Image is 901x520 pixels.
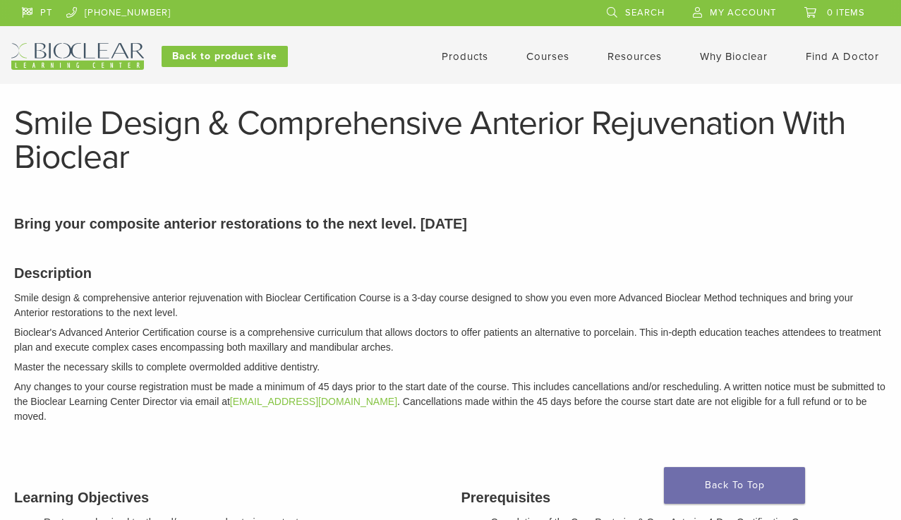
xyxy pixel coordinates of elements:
[625,7,665,18] span: Search
[461,487,888,508] h3: Prerequisites
[14,487,440,508] h3: Learning Objectives
[700,50,768,63] a: Why Bioclear
[526,50,569,63] a: Courses
[230,396,397,407] a: [EMAIL_ADDRESS][DOMAIN_NAME]
[11,43,144,70] img: Bioclear
[14,325,887,355] p: Bioclear's Advanced Anterior Certification course is a comprehensive curriculum that allows docto...
[827,7,865,18] span: 0 items
[14,291,887,320] p: Smile design & comprehensive anterior rejuvenation with Bioclear Certification Course is a 3-day ...
[14,360,887,375] p: Master the necessary skills to complete overmolded additive dentistry.
[607,50,662,63] a: Resources
[14,262,887,284] h3: Description
[806,50,879,63] a: Find A Doctor
[162,46,288,67] a: Back to product site
[14,381,885,422] em: Any changes to your course registration must be made a minimum of 45 days prior to the start date...
[710,7,776,18] span: My Account
[14,107,887,174] h1: Smile Design & Comprehensive Anterior Rejuvenation With Bioclear
[664,467,805,504] a: Back To Top
[442,50,488,63] a: Products
[14,213,887,234] p: Bring your composite anterior restorations to the next level. [DATE]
